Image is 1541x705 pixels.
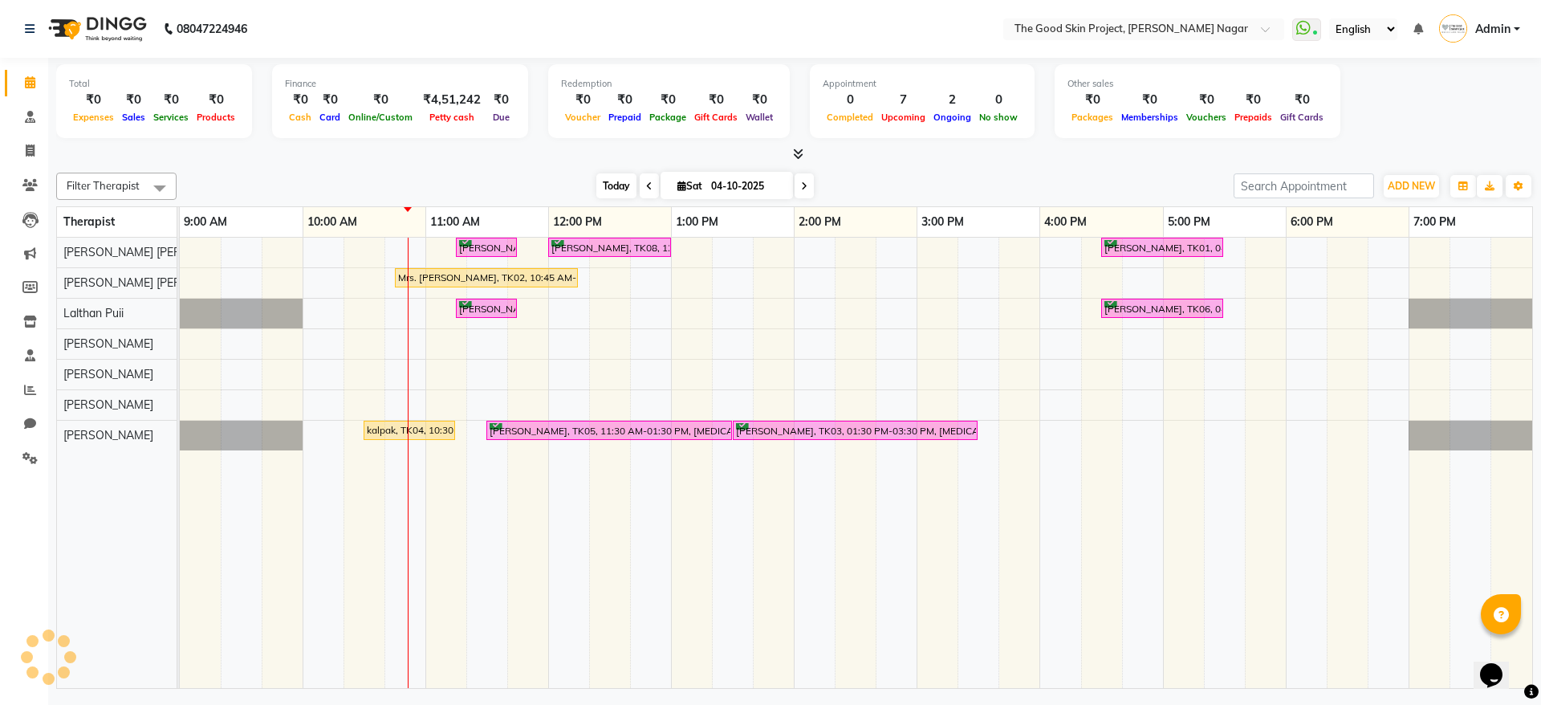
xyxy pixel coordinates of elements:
img: Admin [1439,14,1467,43]
div: 2 [929,91,975,109]
div: Finance [285,77,515,91]
span: Prepaids [1230,112,1276,123]
div: Appointment [823,77,1022,91]
span: ADD NEW [1388,180,1435,192]
div: 0 [975,91,1022,109]
span: Voucher [561,112,604,123]
div: ₹0 [1117,91,1182,109]
b: 08047224946 [177,6,247,51]
div: ₹0 [344,91,417,109]
div: ₹0 [1182,91,1230,109]
div: [PERSON_NAME], TK06, 04:30 PM-05:30 PM, Massage Therapy - Swedish Massage - 60 Min [1103,301,1222,316]
div: [PERSON_NAME], TK09, 11:15 AM-11:45 AM, Massage Therapy - Add-On - Feet Reflexology - 30 Min [457,240,515,255]
span: [PERSON_NAME] [63,336,153,351]
div: ₹0 [1067,91,1117,109]
span: Lalthan Puii [63,306,124,320]
a: 6:00 PM [1287,210,1337,234]
div: 7 [877,91,929,109]
span: Services [149,112,193,123]
div: [PERSON_NAME], TK01, 04:30 PM-05:30 PM, Massage Therapy - Swedish Massage - 60 Min [1103,240,1222,255]
span: Package [645,112,690,123]
a: 7:00 PM [1409,210,1460,234]
span: Cash [285,112,315,123]
span: Wallet [742,112,777,123]
div: ₹0 [1276,91,1328,109]
span: [PERSON_NAME] [63,428,153,442]
span: Due [489,112,514,123]
div: ₹0 [118,91,149,109]
span: Expenses [69,112,118,123]
a: 11:00 AM [426,210,484,234]
a: 9:00 AM [180,210,231,234]
div: ₹0 [315,91,344,109]
div: ₹0 [285,91,315,109]
span: [PERSON_NAME] [PERSON_NAME] [63,245,246,259]
a: 5:00 PM [1164,210,1214,234]
span: Vouchers [1182,112,1230,123]
div: ₹0 [69,91,118,109]
span: No show [975,112,1022,123]
button: ADD NEW [1384,175,1439,198]
div: [PERSON_NAME], TK10, 11:15 AM-11:45 AM, Massage Therapy - Add-On - Feet Reflexology - 30 Min [457,301,515,316]
div: Other sales [1067,77,1328,91]
a: 12:00 PM [549,210,606,234]
span: Gift Cards [690,112,742,123]
span: Admin [1475,21,1511,38]
div: Redemption [561,77,777,91]
span: Today [596,173,636,198]
input: 2025-10-04 [706,174,787,198]
iframe: chat widget [1474,641,1525,689]
a: 4:00 PM [1040,210,1091,234]
span: [PERSON_NAME] [63,367,153,381]
div: ₹0 [645,91,690,109]
span: Filter Therapist [67,179,140,192]
div: ₹4,51,242 [417,91,487,109]
div: 0 [823,91,877,109]
span: Therapist [63,214,115,229]
span: Card [315,112,344,123]
div: ₹0 [193,91,239,109]
div: ₹0 [149,91,193,109]
a: 3:00 PM [917,210,968,234]
div: ₹0 [742,91,777,109]
div: ₹0 [487,91,515,109]
div: Total [69,77,239,91]
span: Prepaid [604,112,645,123]
input: Search Appointment [1234,173,1374,198]
div: ₹0 [561,91,604,109]
span: Petty cash [425,112,478,123]
span: Products [193,112,239,123]
span: Memberships [1117,112,1182,123]
span: Sat [673,180,706,192]
img: logo [41,6,151,51]
span: [PERSON_NAME] [PERSON_NAME] [63,275,246,290]
a: 10:00 AM [303,210,361,234]
span: Ongoing [929,112,975,123]
span: Gift Cards [1276,112,1328,123]
div: [PERSON_NAME], TK08, 12:00 PM-01:00 PM, Massage Therapy - Swedish Massage - 60 Min [550,240,669,255]
div: [PERSON_NAME], TK05, 11:30 AM-01:30 PM, [MEDICAL_DATA] Treatment - Under Arms - Per Session [488,423,730,438]
a: 1:00 PM [672,210,722,234]
span: Online/Custom [344,112,417,123]
span: Upcoming [877,112,929,123]
span: Sales [118,112,149,123]
a: 2:00 PM [795,210,845,234]
div: ₹0 [604,91,645,109]
span: Completed [823,112,877,123]
div: kalpak, TK04, 10:30 AM-11:15 AM, Medi Facial - Oxy Facial - Red Carpet Gold Facial [365,423,453,438]
span: Packages [1067,112,1117,123]
span: [PERSON_NAME] [63,397,153,412]
div: [PERSON_NAME], TK03, 01:30 PM-03:30 PM, [MEDICAL_DATA] Treatment - Upper Lips - Per Session [734,423,976,438]
div: ₹0 [1230,91,1276,109]
div: ₹0 [690,91,742,109]
div: Mrs. [PERSON_NAME], TK02, 10:45 AM-12:15 PM, Massage Therapy - Swedish Massage - 90 Min [396,271,576,285]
